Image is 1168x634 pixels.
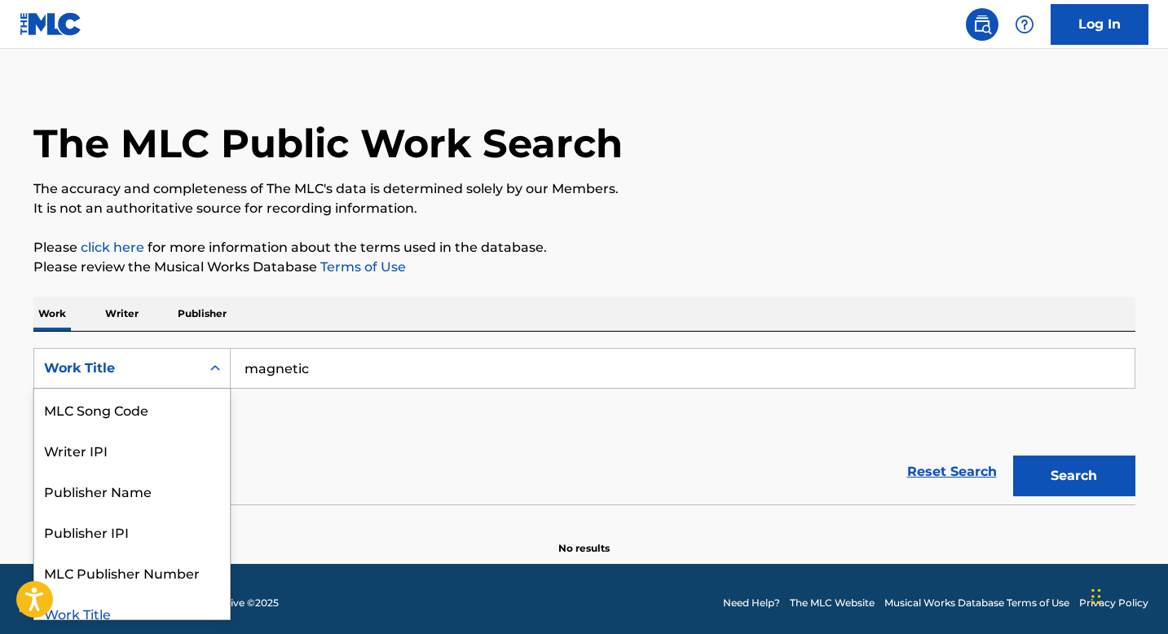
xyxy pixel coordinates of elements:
img: search [972,15,992,34]
a: Privacy Policy [1079,596,1148,610]
div: Writer IPI [34,429,230,470]
div: Work Title [44,359,191,378]
div: Drag [1091,572,1101,621]
p: The accuracy and completeness of The MLC's data is determined solely by our Members. [33,179,1135,199]
div: Work Title [34,592,230,633]
p: Publisher [173,297,231,331]
form: Search Form [33,348,1135,504]
div: Publisher IPI [34,511,230,552]
p: It is not an authoritative source for recording information. [33,199,1135,218]
a: Reset Search [899,454,1005,490]
div: Help [1008,8,1041,41]
p: No results [558,522,610,556]
button: Search [1013,456,1135,496]
img: help [1015,15,1034,34]
a: The MLC Website [790,596,875,610]
p: Please review the Musical Works Database [33,258,1135,277]
div: MLC Publisher Number [34,552,230,592]
div: MLC Song Code [34,389,230,429]
a: Log In [1051,4,1148,45]
p: Writer [100,297,143,331]
img: MLC Logo [20,12,82,36]
a: Musical Works Database Terms of Use [884,596,1069,610]
a: Need Help? [723,596,780,610]
a: click here [81,240,144,255]
p: Work [33,297,71,331]
div: Publisher Name [34,470,230,511]
p: Please for more information about the terms used in the database. [33,238,1135,258]
a: Terms of Use [317,259,406,275]
iframe: Chat Widget [1086,556,1168,634]
h1: The MLC Public Work Search [33,119,623,168]
a: Public Search [966,8,998,41]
